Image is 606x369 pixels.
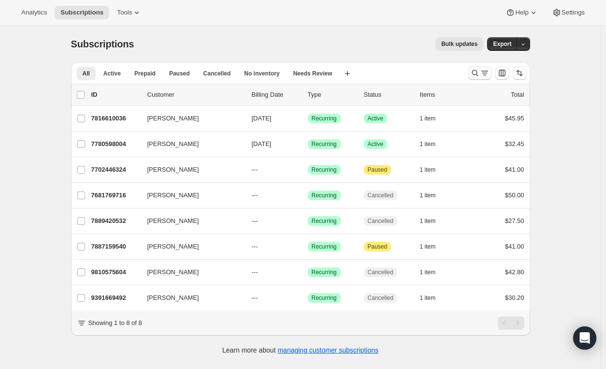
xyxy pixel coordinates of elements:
button: 1 item [420,240,447,253]
p: ID [91,90,140,100]
span: Paused [368,243,388,251]
span: Recurring [312,192,337,199]
span: Paused [368,166,388,174]
span: [PERSON_NAME] [147,216,199,226]
span: Prepaid [134,70,156,77]
span: Active [103,70,121,77]
span: $45.95 [505,115,524,122]
button: 1 item [420,112,447,125]
span: Tools [117,9,132,16]
span: --- [252,166,258,173]
button: Export [487,37,517,51]
div: 7681769716[PERSON_NAME]---SuccessRecurringCancelled1 item$50.00 [91,189,524,202]
span: [PERSON_NAME] [147,114,199,123]
div: 9810575604[PERSON_NAME]---SuccessRecurringCancelled1 item$42.80 [91,266,524,279]
span: 1 item [420,294,436,302]
span: $50.00 [505,192,524,199]
span: --- [252,268,258,276]
button: 1 item [420,163,447,177]
p: 7681769716 [91,191,140,200]
span: Recurring [312,217,337,225]
nav: Pagination [498,316,524,330]
span: Subscriptions [71,39,134,49]
p: 7816610036 [91,114,140,123]
button: [PERSON_NAME] [142,111,238,126]
span: Recurring [312,140,337,148]
p: Status [364,90,412,100]
button: Analytics [15,6,53,19]
span: [PERSON_NAME] [147,165,199,175]
span: $41.00 [505,166,524,173]
span: Recurring [312,243,337,251]
p: 7702446324 [91,165,140,175]
span: --- [252,217,258,224]
div: 7702446324[PERSON_NAME]---SuccessRecurringAttentionPaused1 item$41.00 [91,163,524,177]
span: Recurring [312,166,337,174]
p: 7887159540 [91,242,140,251]
button: 1 item [420,137,447,151]
span: Analytics [21,9,47,16]
span: Recurring [312,268,337,276]
div: Items [420,90,468,100]
span: Cancelled [203,70,231,77]
button: Customize table column order and visibility [495,66,509,80]
span: [PERSON_NAME] [147,242,199,251]
span: $30.20 [505,294,524,301]
div: 9391669492[PERSON_NAME]---SuccessRecurringCancelled1 item$30.20 [91,291,524,305]
span: Cancelled [368,268,393,276]
span: --- [252,294,258,301]
span: Subscriptions [60,9,103,16]
span: [DATE] [252,115,272,122]
button: Sort the results [513,66,526,80]
button: 1 item [420,189,447,202]
span: 1 item [420,115,436,122]
span: No inventory [244,70,279,77]
span: 1 item [420,166,436,174]
p: Customer [147,90,244,100]
button: Search and filter results [468,66,491,80]
button: [PERSON_NAME] [142,290,238,306]
span: 1 item [420,243,436,251]
span: $42.80 [505,268,524,276]
button: Help [500,6,544,19]
button: [PERSON_NAME] [142,136,238,152]
p: Total [511,90,524,100]
span: $27.50 [505,217,524,224]
button: [PERSON_NAME] [142,188,238,203]
span: Help [515,9,528,16]
span: 1 item [420,217,436,225]
p: 7889420532 [91,216,140,226]
span: Active [368,140,384,148]
span: 1 item [420,140,436,148]
button: Settings [546,6,591,19]
span: Export [493,40,511,48]
span: [DATE] [252,140,272,148]
span: Recurring [312,294,337,302]
a: managing customer subscriptions [277,346,378,354]
button: 1 item [420,214,447,228]
p: 9391669492 [91,293,140,303]
button: [PERSON_NAME] [142,265,238,280]
p: 9810575604 [91,267,140,277]
div: 7780598004[PERSON_NAME][DATE]SuccessRecurringSuccessActive1 item$32.45 [91,137,524,151]
p: 7780598004 [91,139,140,149]
span: --- [252,192,258,199]
div: IDCustomerBilling DateTypeStatusItemsTotal [91,90,524,100]
span: Bulk updates [441,40,477,48]
span: Paused [169,70,190,77]
span: All [83,70,90,77]
button: [PERSON_NAME] [142,239,238,254]
span: Needs Review [293,70,332,77]
button: 1 item [420,266,447,279]
span: [PERSON_NAME] [147,191,199,200]
button: [PERSON_NAME] [142,213,238,229]
span: Settings [562,9,585,16]
button: Create new view [340,67,355,80]
span: Cancelled [368,192,393,199]
span: [PERSON_NAME] [147,139,199,149]
div: 7887159540[PERSON_NAME]---SuccessRecurringAttentionPaused1 item$41.00 [91,240,524,253]
div: 7816610036[PERSON_NAME][DATE]SuccessRecurringSuccessActive1 item$45.95 [91,112,524,125]
span: [PERSON_NAME] [147,267,199,277]
span: $41.00 [505,243,524,250]
p: Showing 1 to 8 of 8 [88,318,142,328]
